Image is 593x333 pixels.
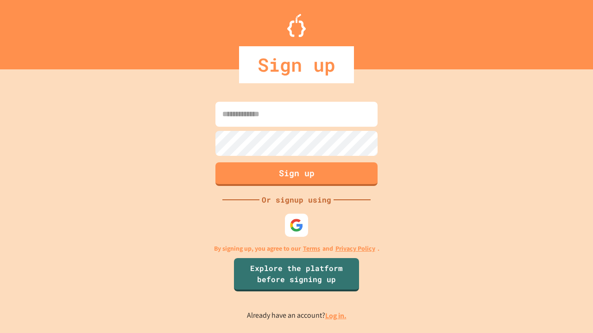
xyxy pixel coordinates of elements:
[259,194,334,205] div: Or signup using
[239,46,354,83] div: Sign up
[215,162,378,186] button: Sign up
[303,244,320,253] a: Terms
[287,14,306,37] img: Logo.svg
[335,244,375,253] a: Privacy Policy
[325,311,347,321] a: Log in.
[234,258,359,291] a: Explore the platform before signing up
[554,296,584,324] iframe: chat widget
[516,256,584,295] iframe: chat widget
[290,218,303,232] img: google-icon.svg
[214,244,379,253] p: By signing up, you agree to our and .
[247,310,347,321] p: Already have an account?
